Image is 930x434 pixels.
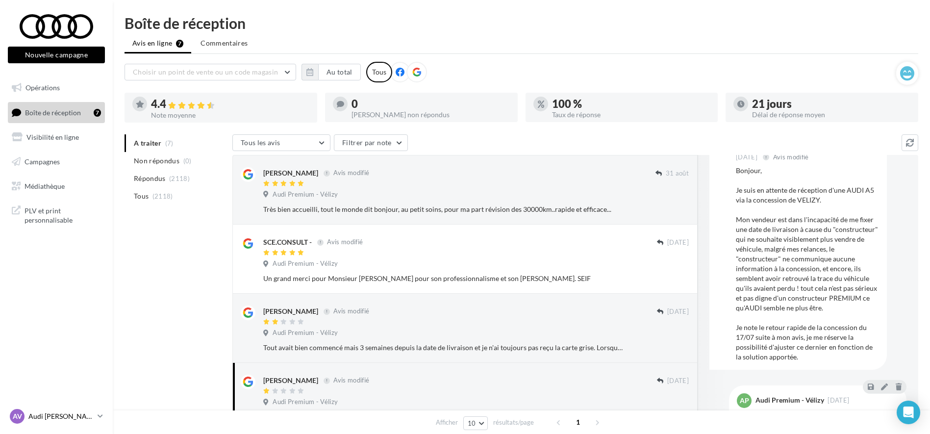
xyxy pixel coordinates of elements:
span: PLV et print personnalisable [25,204,101,225]
span: Audi Premium - Vélizy [273,398,338,407]
span: [DATE] [736,153,757,162]
button: Au total [318,64,361,80]
span: [DATE] [667,377,689,385]
span: Non répondus [134,156,179,166]
div: Tous [366,62,392,82]
span: Campagnes [25,157,60,166]
div: Note moyenne [151,112,309,119]
a: Campagnes [6,152,107,172]
button: 10 [463,416,488,430]
span: Afficher [436,418,458,427]
span: Audi Premium - Vélizy [273,259,338,268]
span: Visibilité en ligne [26,133,79,141]
a: AV Audi [PERSON_NAME] [8,407,105,426]
span: (2118) [152,192,173,200]
button: Choisir un point de vente ou un code magasin [125,64,296,80]
div: Bonjour, Je suis en attente de réception d'une AUDI A5 via la concession de VELIZY. Mon vendeur e... [736,166,879,362]
a: Opérations [6,77,107,98]
span: AV [13,411,22,421]
a: PLV et print personnalisable [6,200,107,229]
div: Tout avait bien commencé mais 3 semaines depuis la date de livraison et je n'ai toujours pas reçu... [263,343,625,353]
span: (2118) [169,175,190,182]
a: Visibilité en ligne [6,127,107,148]
div: Boîte de réception [125,16,918,30]
span: (0) [183,157,192,165]
div: Taux de réponse [552,111,710,118]
a: Médiathèque [6,176,107,197]
span: résultats/page [493,418,534,427]
div: SCE.CONSULT - [263,237,312,247]
span: Répondus [134,174,166,183]
button: Au total [302,64,361,80]
div: Très bien accueilli, tout le monde dit bonjour, au petit soins, pour ma part révision des 30000km... [263,204,625,214]
button: Filtrer par note [334,134,408,151]
span: Boîte de réception [25,108,81,116]
span: Opérations [25,83,60,92]
div: Open Intercom Messenger [897,401,920,424]
div: Un grand merci pour Monsieur [PERSON_NAME] pour son professionnalisme et son [PERSON_NAME]. SEIF [263,274,625,283]
span: Tous les avis [241,138,280,147]
div: 7 [94,109,101,117]
span: 10 [468,419,476,427]
span: Commentaires [201,38,248,48]
span: Tous [134,191,149,201]
div: [PERSON_NAME] [263,168,318,178]
div: 100 % [552,99,710,109]
div: [PERSON_NAME] [263,376,318,385]
span: Avis modifié [333,169,369,177]
span: 31 août [666,169,689,178]
span: Avis modifié [333,377,369,384]
span: Avis modifié [333,307,369,315]
span: Choisir un point de vente ou un code magasin [133,68,278,76]
p: Audi [PERSON_NAME] [28,411,94,421]
div: 21 jours [752,99,910,109]
span: Médiathèque [25,181,65,190]
span: Audi Premium - Vélizy [273,190,338,199]
span: [DATE] [828,397,849,404]
div: 4.4 [151,99,309,110]
div: [PERSON_NAME] non répondus [352,111,510,118]
span: AP [740,396,749,406]
div: 0 [352,99,510,109]
button: Tous les avis [232,134,330,151]
div: Délai de réponse moyen [752,111,910,118]
span: 1 [570,414,586,430]
span: [DATE] [667,307,689,316]
span: Avis modifié [327,238,363,246]
span: [DATE] [667,238,689,247]
a: Boîte de réception7 [6,102,107,123]
div: Audi Premium - Vélizy [755,397,824,404]
div: [PERSON_NAME] [263,306,318,316]
button: Nouvelle campagne [8,47,105,63]
span: Avis modifié [773,153,809,161]
span: Audi Premium - Vélizy [273,329,338,337]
